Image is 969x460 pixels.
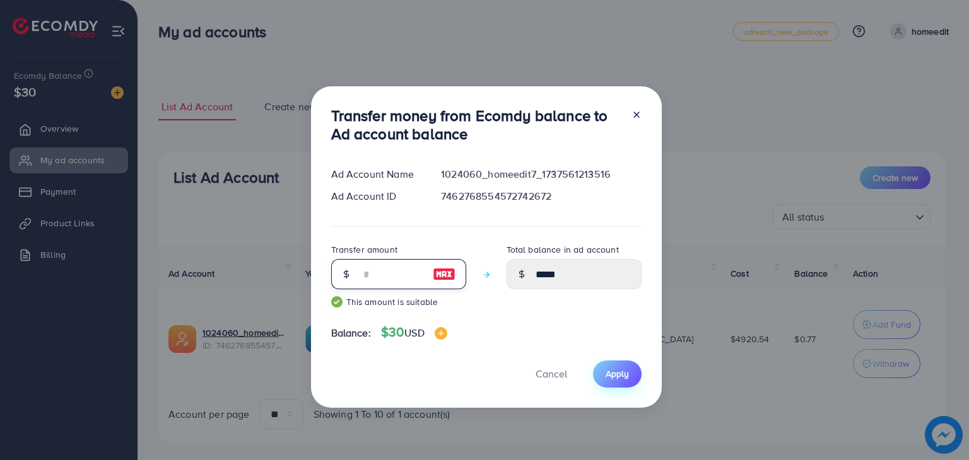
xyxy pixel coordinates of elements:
[331,296,343,308] img: guide
[321,167,432,181] div: Ad Account Name
[433,267,455,282] img: image
[331,243,397,256] label: Transfer amount
[606,367,629,380] span: Apply
[431,167,651,181] div: 1024060_homeedit7_1737561213516
[331,296,466,308] small: This amount is suitable
[536,367,567,381] span: Cancel
[520,360,583,388] button: Cancel
[507,243,619,256] label: Total balance in ad account
[593,360,642,388] button: Apply
[431,189,651,204] div: 7462768554572742672
[381,325,447,340] h4: $30
[321,189,432,204] div: Ad Account ID
[404,326,424,340] span: USD
[331,326,371,340] span: Balance:
[435,327,447,340] img: image
[331,106,621,143] h3: Transfer money from Ecomdy balance to Ad account balance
